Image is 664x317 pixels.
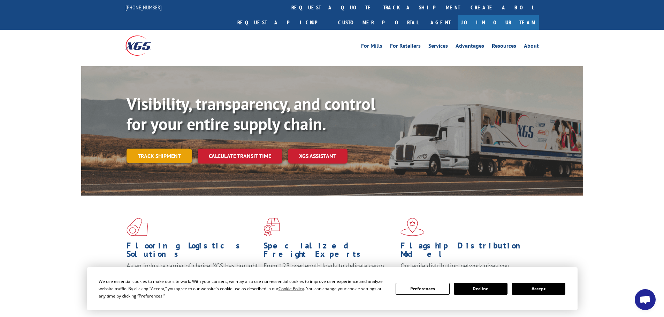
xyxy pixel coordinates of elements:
h1: Flagship Distribution Model [400,241,532,262]
a: Advantages [456,43,484,51]
img: xgs-icon-focused-on-flooring-red [264,218,280,236]
a: Customer Portal [333,15,423,30]
h1: Flooring Logistics Solutions [127,241,258,262]
a: About [524,43,539,51]
span: Cookie Policy [278,286,304,292]
a: For Retailers [390,43,421,51]
div: Open chat [635,289,656,310]
span: Our agile distribution network gives you nationwide inventory management on demand. [400,262,529,278]
div: Cookie Consent Prompt [87,267,578,310]
h1: Specialized Freight Experts [264,241,395,262]
a: Resources [492,43,516,51]
p: From 123 overlength loads to delicate cargo, our experienced staff knows the best way to move you... [264,262,395,293]
img: xgs-icon-total-supply-chain-intelligence-red [127,218,148,236]
a: Services [428,43,448,51]
img: xgs-icon-flagship-distribution-model-red [400,218,425,236]
a: Request a pickup [232,15,333,30]
a: For Mills [361,43,382,51]
a: Calculate transit time [198,149,282,164]
a: [PHONE_NUMBER] [125,4,162,11]
a: XGS ASSISTANT [288,149,348,164]
span: As an industry carrier of choice, XGS has brought innovation and dedication to flooring logistics... [127,262,258,286]
a: Join Our Team [458,15,539,30]
button: Accept [512,283,565,295]
span: Preferences [139,293,162,299]
button: Decline [454,283,507,295]
button: Preferences [396,283,449,295]
b: Visibility, transparency, and control for your entire supply chain. [127,93,375,135]
a: Track shipment [127,149,192,163]
a: Agent [423,15,458,30]
div: We use essential cookies to make our site work. With your consent, we may also use non-essential ... [99,278,387,300]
